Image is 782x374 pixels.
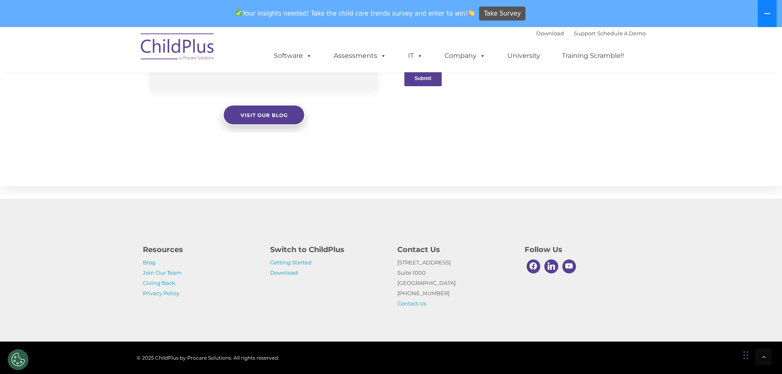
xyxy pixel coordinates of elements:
[114,88,149,94] span: Phone number
[326,48,394,64] a: Assessments
[270,259,312,266] a: Getting Started
[8,349,28,370] button: Cookies Settings
[143,290,179,296] a: Privacy Policy
[270,244,385,255] h4: Switch to ChildPlus
[232,5,478,21] span: Your insights needed! Take the child care trends survey and enter to win!
[468,10,475,16] img: 👏
[436,48,494,64] a: Company
[536,30,646,37] font: |
[648,285,782,374] iframe: Chat Widget
[397,244,512,255] h4: Contact Us
[542,257,560,275] a: Linkedin
[137,355,279,361] span: © 2025 ChildPlus by Procare Solutions. All rights reserved.
[499,48,548,64] a: University
[479,7,525,21] a: Take Survey
[397,300,426,307] a: Contact Us
[137,28,219,69] img: ChildPlus by Procare Solutions
[743,343,748,367] div: Drag
[266,48,320,64] a: Software
[236,10,242,16] img: ✅
[143,244,258,255] h4: Resources
[143,259,156,266] a: Blog
[114,54,139,60] span: Last name
[397,257,512,309] p: [STREET_ADDRESS] Suite 1000 [GEOGRAPHIC_DATA] [PHONE_NUMBER]
[484,7,521,21] span: Take Survey
[223,105,305,125] a: Visit our blog
[270,269,298,276] a: Download
[574,30,596,37] a: Support
[143,269,182,276] a: Join Our Team
[525,244,640,255] h4: Follow Us
[554,48,632,64] a: Training Scramble!!
[597,30,646,37] a: Schedule A Demo
[560,257,578,275] a: Youtube
[400,48,431,64] a: IT
[240,112,287,118] span: Visit our blog
[525,257,543,275] a: Facebook
[143,280,175,286] a: Giving Back
[536,30,564,37] a: Download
